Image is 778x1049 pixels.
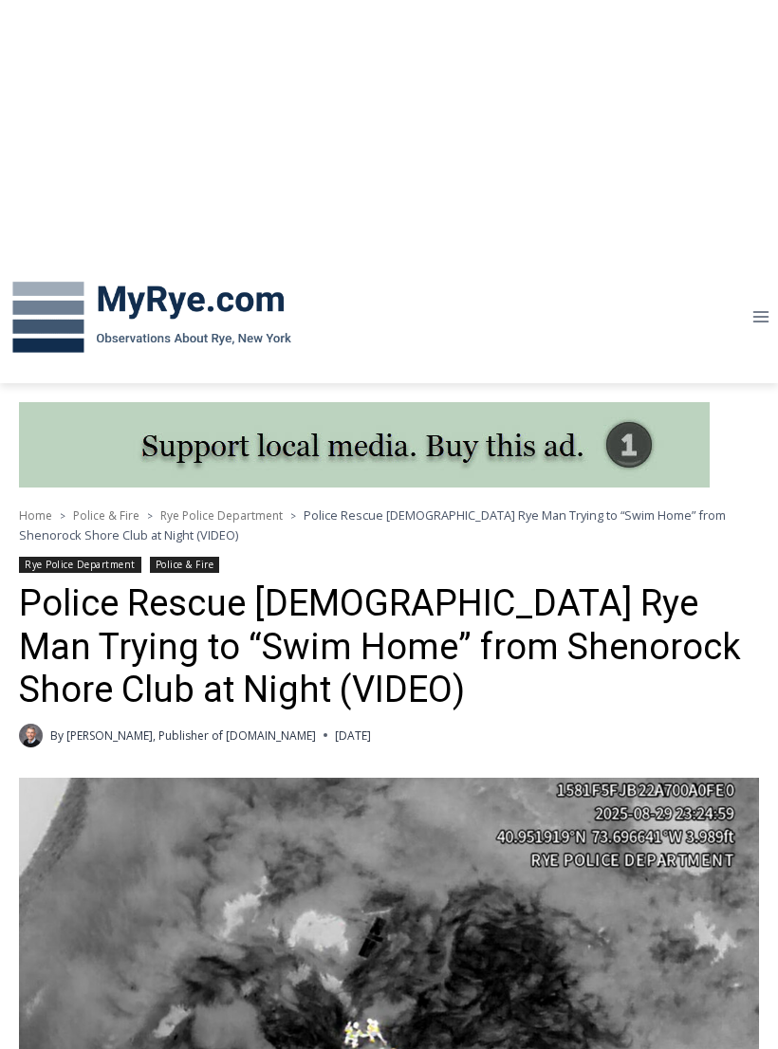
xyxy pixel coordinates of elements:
[19,506,759,544] nav: Breadcrumbs
[335,727,371,745] time: [DATE]
[50,727,64,745] span: By
[19,582,759,712] h1: Police Rescue [DEMOGRAPHIC_DATA] Rye Man Trying to “Swim Home” from Shenorock Shore Club at Night...
[19,724,43,747] a: Author image
[66,727,316,744] a: [PERSON_NAME], Publisher of [DOMAIN_NAME]
[290,509,296,523] span: >
[19,557,141,573] a: Rye Police Department
[73,507,139,524] a: Police & Fire
[147,509,153,523] span: >
[150,557,220,573] a: Police & Fire
[19,507,52,524] a: Home
[19,402,710,488] img: support local media, buy this ad
[60,509,65,523] span: >
[160,507,283,524] a: Rye Police Department
[19,506,726,543] span: Police Rescue [DEMOGRAPHIC_DATA] Rye Man Trying to “Swim Home” from Shenorock Shore Club at Night...
[743,303,778,332] button: Open menu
